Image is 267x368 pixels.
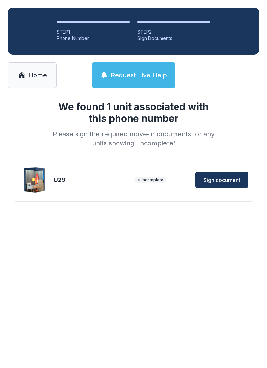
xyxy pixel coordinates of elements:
span: Incomplete [134,177,167,183]
div: U29 [54,175,132,184]
h1: We found 1 unit associated with this phone number [50,101,217,124]
div: Please sign the required move-in documents for any units showing 'Incomplete' [50,129,217,148]
div: STEP 1 [57,29,130,35]
div: Phone Number [57,35,130,42]
div: STEP 2 [137,29,210,35]
div: Sign Documents [137,35,210,42]
span: Home [28,71,47,80]
span: Request Live Help [111,71,167,80]
span: Sign document [204,176,240,184]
